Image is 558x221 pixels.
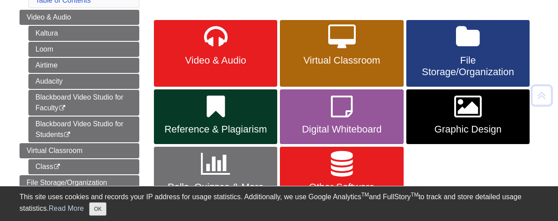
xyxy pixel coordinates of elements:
sup: TM [361,192,369,198]
a: Read More [49,205,84,212]
a: File Storage/Organization [20,175,139,190]
span: Digital Whiteboard [287,124,397,135]
span: File Storage/Organization [27,179,107,186]
span: Virtual Classroom [27,147,83,154]
div: This site uses cookies and records your IP address for usage statistics. Additionally, we use Goo... [20,192,538,216]
a: Virtual Classroom [280,20,403,87]
a: Reference & Plagiarism [154,89,277,145]
a: Kaltura [28,26,139,41]
i: This link opens in a new window [59,105,66,111]
span: Other Software [287,181,397,193]
span: Polls, Quizzes & More [161,181,271,193]
a: Video & Audio [154,20,277,87]
a: Blackboard Video Studio for Faculty [28,90,139,116]
a: Other Software [280,147,403,202]
span: Video & Audio [27,13,71,21]
a: Airtime [28,58,139,73]
span: Video & Audio [161,55,271,66]
i: This link opens in a new window [63,132,71,138]
a: Virtual Classroom [20,143,139,158]
a: Blackboard Video Studio for Students [28,117,139,142]
a: Video & Audio [20,10,139,25]
a: Graphic Design [406,89,530,145]
a: Digital Whiteboard [280,89,403,145]
a: Audacity [28,74,139,89]
i: This link opens in a new window [53,164,61,170]
span: File Storage/Organization [413,55,523,78]
button: Close [89,202,106,216]
a: Class [28,159,139,174]
a: File Storage/Organization [406,20,530,87]
span: Virtual Classroom [287,55,397,66]
a: Loom [28,42,139,57]
span: Reference & Plagiarism [161,124,271,135]
sup: TM [411,192,418,198]
span: Graphic Design [413,124,523,135]
a: Polls, Quizzes & More [154,147,277,202]
a: Back to Top [527,89,556,101]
